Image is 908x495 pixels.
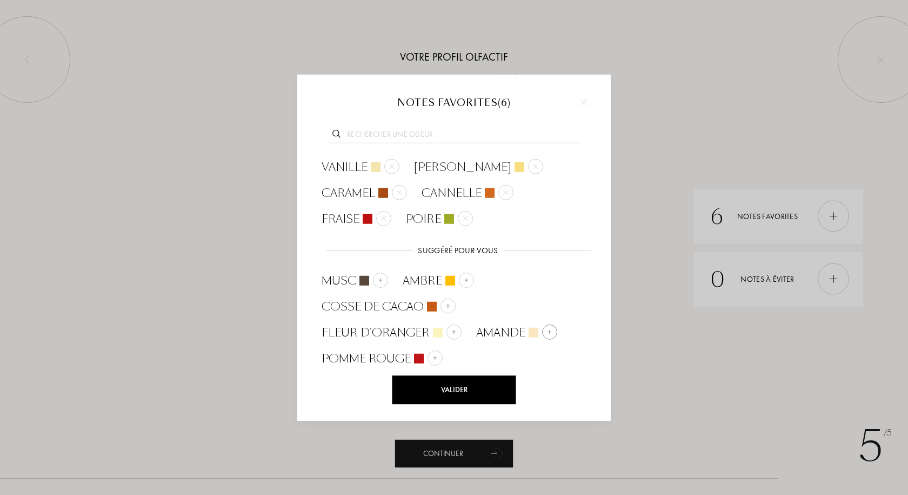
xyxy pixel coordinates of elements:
[503,190,509,195] img: cross.svg
[322,298,424,314] span: Cosse de cacao
[322,185,375,201] span: Caramel
[432,355,438,360] img: add_note.svg
[378,277,383,282] img: add_note.svg
[397,190,402,195] img: cross.svg
[412,243,503,259] div: Suggéré pour vous
[389,164,395,169] img: cross.svg
[445,303,451,308] img: add_note.svg
[322,159,368,175] span: Vanille
[463,216,468,221] img: cross.svg
[322,350,411,366] span: Pomme rouge
[406,211,441,227] span: Poire
[332,130,340,138] img: search_icn.svg
[414,159,511,175] span: [PERSON_NAME]
[547,329,552,334] img: add_note.svg
[422,185,482,201] span: Cannelle
[464,277,469,282] img: add_note.svg
[322,272,356,288] span: Musc
[580,98,587,105] img: cross.svg
[381,216,386,221] img: cross.svg
[533,164,538,169] img: cross.svg
[322,324,430,340] span: Fleur d'oranger
[451,329,457,334] img: add_note.svg
[322,211,359,227] span: Fraise
[392,375,516,404] div: Valider
[313,96,595,110] div: Notes favorites ( 6 )
[403,272,442,288] span: Ambre
[476,324,525,340] span: Amande
[328,129,580,143] input: Rechercher une odeur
